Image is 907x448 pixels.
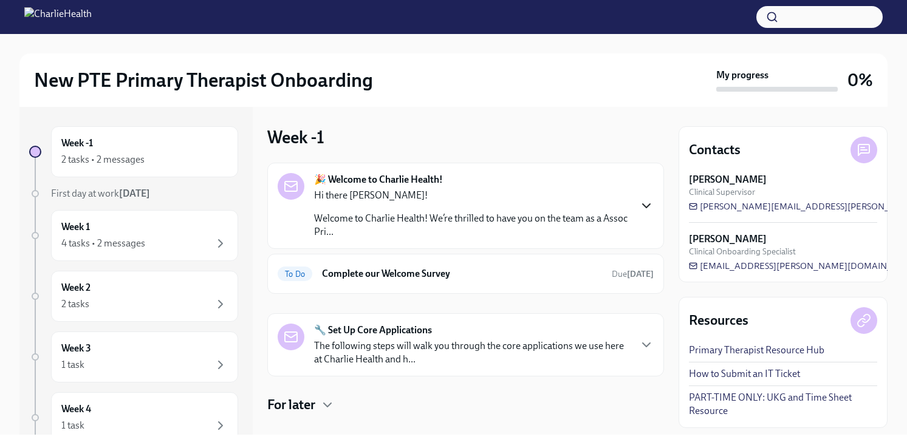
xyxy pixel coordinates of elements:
[689,344,824,357] a: Primary Therapist Resource Hub
[267,396,664,414] div: For later
[61,137,93,150] h6: Week -1
[716,69,768,82] strong: My progress
[612,268,654,280] span: September 10th, 2025 07:00
[314,173,443,186] strong: 🎉 Welcome to Charlie Health!
[847,69,873,91] h3: 0%
[267,396,315,414] h4: For later
[314,324,432,337] strong: 🔧 Set Up Core Applications
[278,264,654,283] a: To DoComplete our Welcome SurveyDue[DATE]
[119,188,150,199] strong: [DATE]
[314,339,629,366] p: The following steps will walk you through the core applications we use here at Charlie Health and...
[29,187,238,200] a: First day at work[DATE]
[689,246,796,257] span: Clinical Onboarding Specialist
[61,419,84,432] div: 1 task
[689,367,800,381] a: How to Submit an IT Ticket
[278,270,312,279] span: To Do
[689,232,767,246] strong: [PERSON_NAME]
[612,269,654,279] span: Due
[29,271,238,322] a: Week 22 tasks
[322,267,602,280] h6: Complete our Welcome Survey
[61,220,90,234] h6: Week 1
[61,153,145,166] div: 2 tasks • 2 messages
[267,126,324,148] h3: Week -1
[689,186,755,198] span: Clinical Supervisor
[61,342,91,355] h6: Week 3
[627,269,654,279] strong: [DATE]
[29,392,238,443] a: Week 41 task
[61,358,84,372] div: 1 task
[61,281,91,294] h6: Week 2
[61,402,91,416] h6: Week 4
[61,297,89,311] div: 2 tasks
[51,188,150,199] span: First day at work
[314,212,629,239] p: Welcome to Charlie Health! We’re thrilled to have you on the team as a Assoc Pri...
[689,311,748,330] h4: Resources
[29,126,238,177] a: Week -12 tasks • 2 messages
[24,7,92,27] img: CharlieHealth
[689,391,877,418] a: PART-TIME ONLY: UKG and Time Sheet Resource
[689,141,741,159] h4: Contacts
[34,68,373,92] h2: New PTE Primary Therapist Onboarding
[29,210,238,261] a: Week 14 tasks • 2 messages
[61,237,145,250] div: 4 tasks • 2 messages
[689,173,767,186] strong: [PERSON_NAME]
[314,189,629,202] p: Hi there [PERSON_NAME]!
[29,331,238,382] a: Week 31 task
